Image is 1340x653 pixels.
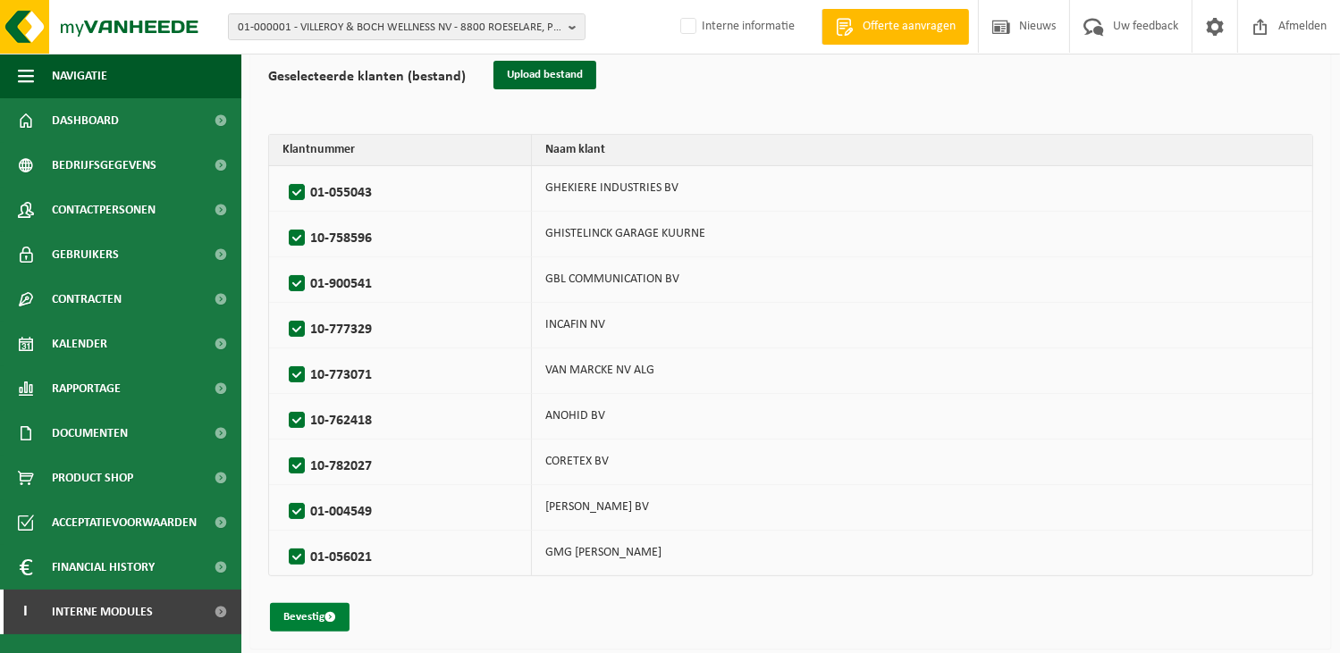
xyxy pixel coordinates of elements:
[285,316,509,343] label: 10-777329
[52,54,107,98] span: Navigatie
[52,277,122,322] span: Contracten
[52,590,153,634] span: Interne modules
[532,166,1312,212] td: GHEKIERE INDUSTRIES BV
[532,348,1312,394] td: VAN MARCKE NV ALG
[228,13,586,40] button: 01-000001 - VILLEROY & BOCH WELLNESS NV - 8800 ROESELARE, POPULIERSTRAAT 1
[532,394,1312,440] td: ANOHID BV
[52,411,128,456] span: Documenten
[285,407,509,434] label: 10-762418
[285,498,509,525] label: 01-004549
[52,500,197,545] span: Acceptatievoorwaarden
[270,603,350,632] button: Bevestig
[52,545,155,590] span: Financial History
[285,453,509,480] label: 10-782027
[18,590,34,634] span: I
[52,143,156,188] span: Bedrijfsgegevens
[52,366,121,411] span: Rapportage
[858,18,960,36] span: Offerte aanvragen
[52,188,156,232] span: Contactpersonen
[532,440,1312,485] td: CORETEX BV
[532,135,1312,166] th: Naam klant
[285,362,509,389] label: 10-773071
[52,232,119,277] span: Gebruikers
[238,14,561,41] span: 01-000001 - VILLEROY & BOCH WELLNESS NV - 8800 ROESELARE, POPULIERSTRAAT 1
[52,322,107,366] span: Kalender
[52,98,119,143] span: Dashboard
[285,271,509,297] label: 01-900541
[52,456,133,500] span: Product Shop
[532,257,1312,303] td: GBL COMMUNICATION BV
[285,544,509,571] label: 01-056021
[285,180,509,206] label: 01-055043
[269,135,532,166] th: Klantnummer
[822,9,969,45] a: Offerte aanvragen
[268,70,492,89] label: Geselecteerde klanten (bestand)
[532,303,1312,348] td: INCAFIN NV
[677,13,795,40] label: Interne informatie
[532,531,1312,575] td: GMG [PERSON_NAME]
[532,485,1312,531] td: [PERSON_NAME] BV
[532,212,1312,257] td: GHISTELINCK GARAGE KUURNE
[493,61,596,89] button: Upload bestand
[285,225,509,252] label: 10-758596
